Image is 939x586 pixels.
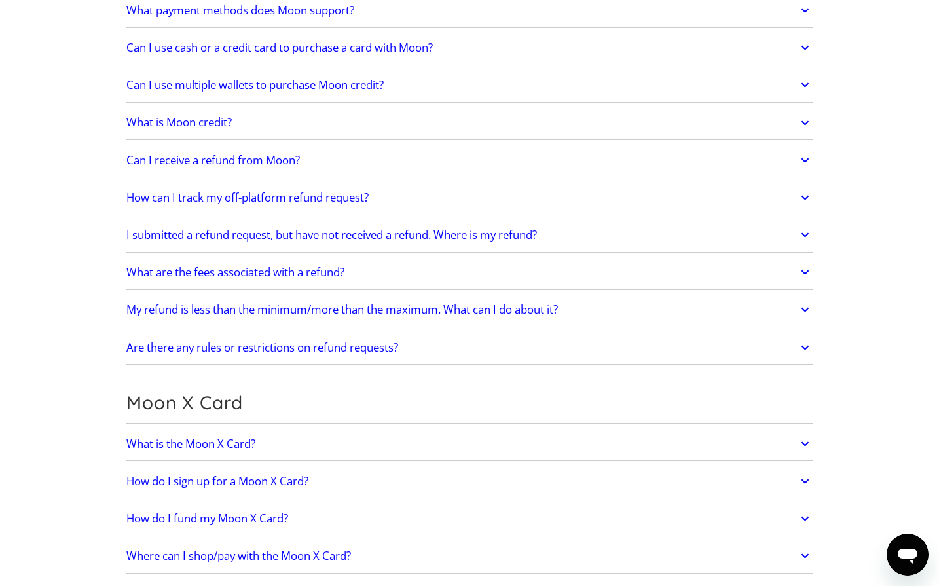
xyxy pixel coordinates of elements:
a: My refund is less than the minimum/more than the maximum. What can I do about it? [126,297,813,324]
a: Can I use multiple wallets to purchase Moon credit? [126,71,813,99]
a: What is Moon credit? [126,109,813,137]
a: How do I fund my Moon X Card? [126,505,813,532]
a: Can I receive a refund from Moon? [126,147,813,174]
iframe: Button to launch messaging window [887,534,929,576]
a: Where can I shop/pay with the Moon X Card? [126,542,813,570]
a: How do I sign up for a Moon X Card? [126,467,813,495]
a: What is the Moon X Card? [126,430,813,458]
h2: How do I fund my Moon X Card? [126,512,288,525]
h2: Can I use cash or a credit card to purchase a card with Moon? [126,41,433,54]
h2: My refund is less than the minimum/more than the maximum. What can I do about it? [126,303,558,316]
h2: Can I receive a refund from Moon? [126,154,300,167]
h2: How do I sign up for a Moon X Card? [126,475,308,488]
h2: Are there any rules or restrictions on refund requests? [126,341,398,354]
h2: What are the fees associated with a refund? [126,266,344,279]
a: I submitted a refund request, but have not received a refund. Where is my refund? [126,221,813,249]
a: How can I track my off-platform refund request? [126,184,813,211]
h2: What payment methods does Moon support? [126,4,354,17]
a: Can I use cash or a credit card to purchase a card with Moon? [126,34,813,62]
h2: Moon X Card [126,392,813,414]
h2: What is the Moon X Card? [126,437,255,450]
h2: Can I use multiple wallets to purchase Moon credit? [126,79,384,92]
a: Are there any rules or restrictions on refund requests? [126,334,813,361]
h2: How can I track my off-platform refund request? [126,191,369,204]
h2: Where can I shop/pay with the Moon X Card? [126,549,351,562]
h2: What is Moon credit? [126,116,232,129]
h2: I submitted a refund request, but have not received a refund. Where is my refund? [126,229,537,242]
a: What are the fees associated with a refund? [126,259,813,286]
